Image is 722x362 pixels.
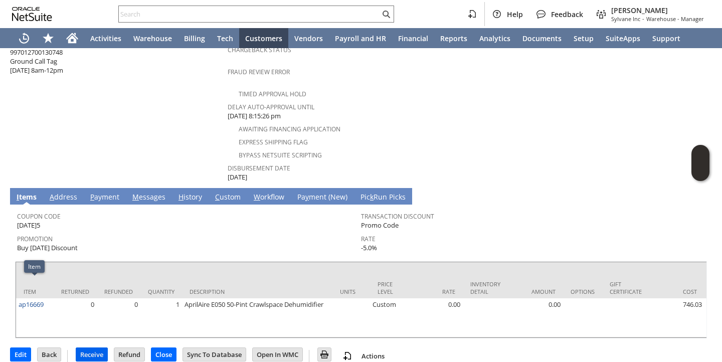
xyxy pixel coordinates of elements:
a: Actions [357,351,389,360]
span: 997012700130748 Ground Call Tag [DATE] 8am-12pm [10,48,63,75]
span: Analytics [479,34,510,43]
svg: Search [380,8,392,20]
a: ap16669 [19,300,44,309]
a: Transaction Discount [361,212,434,221]
span: Support [652,34,680,43]
span: Setup [574,34,594,43]
a: Items [14,192,39,203]
svg: Shortcuts [42,32,54,44]
a: Custom [213,192,243,203]
a: Recent Records [12,28,36,48]
a: Payment (New) [295,192,350,203]
span: Customers [245,34,282,43]
input: Print [318,348,331,361]
span: I [17,192,19,202]
a: Promotion [17,235,53,243]
div: Rate [415,288,455,295]
div: Quantity [148,288,174,295]
div: Options [571,288,595,295]
a: Analytics [473,28,516,48]
a: Vendors [288,28,329,48]
a: Support [646,28,686,48]
span: A [50,192,54,202]
span: -5.0% [361,243,377,253]
a: Express Shipping Flag [239,138,308,146]
a: Payment [88,192,122,203]
span: Vendors [294,34,323,43]
a: Financial [392,28,434,48]
span: W [254,192,260,202]
a: Workflow [251,192,287,203]
input: Sync To Database [183,348,246,361]
span: C [215,192,220,202]
div: Gift Certificate [610,280,642,295]
img: Print [318,348,330,360]
a: Fraud Review Error [228,68,290,76]
a: Disbursement Date [228,164,290,172]
span: - [642,15,644,23]
a: Billing [178,28,211,48]
span: Oracle Guided Learning Widget. To move around, please hold and drag [691,163,709,182]
input: Open In WMC [253,348,302,361]
span: y [305,192,309,202]
span: [DATE]5 [17,221,40,230]
td: 746.03 [649,298,704,337]
span: Buy [DATE] Discount [17,243,78,253]
a: Messages [130,192,168,203]
a: Chargeback Status [228,46,291,54]
span: Billing [184,34,205,43]
a: Delay Auto-Approval Until [228,103,314,111]
td: AprilAire E050 50-Pint Crawlspace Dehumidifier [182,298,332,337]
span: Payroll and HR [335,34,386,43]
a: Setup [568,28,600,48]
input: Search [119,8,380,20]
span: [DATE] [228,172,247,182]
div: Cost [657,288,697,295]
a: Home [60,28,84,48]
a: Rate [361,235,376,243]
span: [PERSON_NAME] [611,6,704,15]
td: 0 [97,298,140,337]
span: Activities [90,34,121,43]
div: Returned [61,288,89,295]
span: Help [507,10,523,19]
td: Custom [370,298,408,337]
svg: Recent Records [18,32,30,44]
a: Bypass NetSuite Scripting [239,151,322,159]
svg: Home [66,32,78,44]
svg: logo [12,7,52,21]
span: Tech [217,34,233,43]
img: add-record.svg [341,350,353,362]
a: Warehouse [127,28,178,48]
div: Description [190,288,325,295]
a: Tech [211,28,239,48]
div: Shortcuts [36,28,60,48]
div: Item [24,288,46,295]
span: M [132,192,139,202]
span: k [370,192,374,202]
div: Price Level [378,280,400,295]
input: Refund [114,348,144,361]
span: Documents [522,34,562,43]
a: Unrolled view on [694,190,706,202]
div: Item [28,262,41,271]
a: Reports [434,28,473,48]
span: H [178,192,184,202]
a: Timed Approval Hold [239,90,306,98]
a: PickRun Picks [358,192,408,203]
span: Warehouse [133,34,172,43]
a: Documents [516,28,568,48]
td: 0 [54,298,97,337]
div: Inventory Detail [470,280,500,295]
a: History [176,192,205,203]
span: Financial [398,34,428,43]
span: P [90,192,94,202]
td: 0.00 [408,298,463,337]
input: Back [38,348,61,361]
td: 1 [140,298,182,337]
span: Reports [440,34,467,43]
span: Warehouse - Manager [646,15,704,23]
a: Awaiting Financing Application [239,125,340,133]
div: Units [340,288,363,295]
span: [DATE] 8:15:26 pm [228,111,281,121]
